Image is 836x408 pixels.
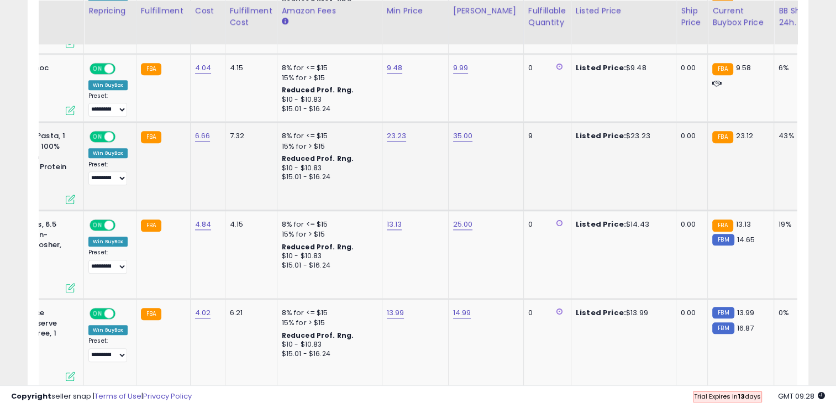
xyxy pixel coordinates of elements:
[230,5,272,28] div: Fulfillment Cost
[282,104,374,114] div: $15.01 - $16.24
[576,5,671,17] div: Listed Price
[453,307,471,318] a: 14.99
[453,219,473,230] a: 25.00
[195,62,212,74] a: 4.04
[114,221,132,230] span: OFF
[282,229,374,239] div: 15% for > $15
[694,392,761,401] span: Trial Expires in days
[282,242,354,252] b: Reduced Prof. Rng.
[453,5,519,17] div: [PERSON_NAME]
[681,63,699,73] div: 0.00
[195,5,220,17] div: Cost
[387,130,407,142] a: 23.23
[195,307,211,318] a: 4.02
[141,63,161,75] small: FBA
[528,131,562,141] div: 9
[114,132,132,142] span: OFF
[736,130,754,141] span: 23.12
[282,154,354,163] b: Reduced Prof. Rng.
[387,307,404,318] a: 13.99
[11,391,192,402] div: seller snap | |
[282,131,374,141] div: 8% for <= $15
[282,331,354,340] b: Reduced Prof. Rng.
[576,62,626,73] b: Listed Price:
[779,5,819,28] div: BB Share 24h.
[712,131,733,143] small: FBA
[387,5,444,17] div: Min Price
[736,219,751,229] span: 13.13
[195,130,211,142] a: 6.66
[141,5,186,17] div: Fulfillment
[143,391,192,401] a: Privacy Policy
[681,219,699,229] div: 0.00
[453,130,473,142] a: 35.00
[230,131,269,141] div: 7.32
[88,325,128,335] div: Win BuyBox
[282,308,374,318] div: 8% for <= $15
[88,337,128,362] div: Preset:
[779,219,815,229] div: 19%
[141,308,161,320] small: FBA
[88,148,128,158] div: Win BuyBox
[681,5,703,28] div: Ship Price
[387,62,403,74] a: 9.48
[738,392,745,401] b: 13
[576,131,667,141] div: $23.23
[282,63,374,73] div: 8% for <= $15
[779,131,815,141] div: 43%
[576,219,626,229] b: Listed Price:
[528,308,562,318] div: 0
[230,308,269,318] div: 6.21
[88,80,128,90] div: Win BuyBox
[576,219,667,229] div: $14.43
[681,131,699,141] div: 0.00
[576,307,626,318] b: Listed Price:
[712,219,733,232] small: FBA
[282,172,374,182] div: $15.01 - $16.24
[195,219,212,230] a: 4.84
[91,221,104,230] span: ON
[114,64,132,73] span: OFF
[576,130,626,141] b: Listed Price:
[94,391,141,401] a: Terms of Use
[282,17,288,27] small: Amazon Fees.
[282,73,374,83] div: 15% for > $15
[778,391,825,401] span: 2025-08-11 09:28 GMT
[282,142,374,151] div: 15% for > $15
[282,219,374,229] div: 8% for <= $15
[88,92,128,117] div: Preset:
[712,322,734,334] small: FBM
[282,349,374,359] div: $15.01 - $16.24
[141,219,161,232] small: FBA
[737,307,755,318] span: 13.99
[528,5,566,28] div: Fulfillable Quantity
[88,237,128,247] div: Win BuyBox
[91,309,104,318] span: ON
[141,131,161,143] small: FBA
[387,219,402,230] a: 13.13
[230,63,269,73] div: 4.15
[576,308,667,318] div: $13.99
[681,308,699,318] div: 0.00
[453,62,469,74] a: 9.99
[712,5,769,28] div: Current Buybox Price
[282,95,374,104] div: $10 - $10.83
[11,391,51,401] strong: Copyright
[712,63,733,75] small: FBA
[91,64,104,73] span: ON
[91,132,104,142] span: ON
[282,85,354,95] b: Reduced Prof. Rng.
[114,309,132,318] span: OFF
[528,219,562,229] div: 0
[88,249,128,274] div: Preset:
[282,164,374,173] div: $10 - $10.83
[282,5,377,17] div: Amazon Fees
[736,62,751,73] span: 9.58
[88,161,128,186] div: Preset:
[282,318,374,328] div: 15% for > $15
[712,234,734,245] small: FBM
[779,63,815,73] div: 6%
[576,63,667,73] div: $9.48
[230,219,269,229] div: 4.15
[712,307,734,318] small: FBM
